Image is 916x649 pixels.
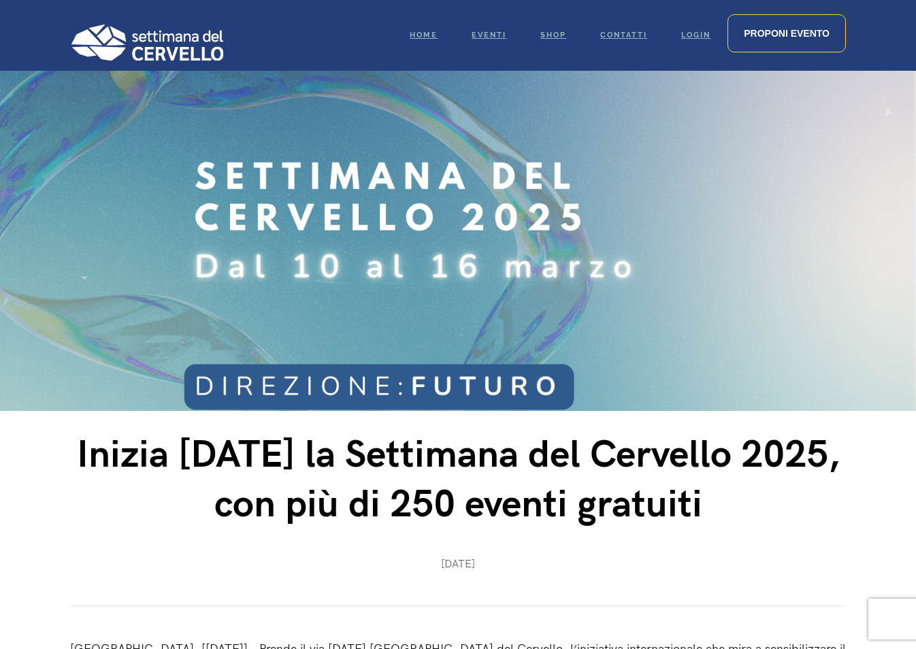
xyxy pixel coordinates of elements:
h1: Inizia [DATE] la Settimana del Cervello 2025, con più di 250 eventi gratuiti [70,431,846,531]
span: Eventi [472,31,506,39]
span: Login [681,31,710,39]
span: Home [410,31,438,39]
span: Contatti [600,31,647,39]
span: [DATE] [441,558,475,572]
img: Logo [70,24,223,61]
span: Proponi evento [744,28,830,39]
span: Shop [540,31,566,39]
a: Proponi evento [727,14,846,52]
